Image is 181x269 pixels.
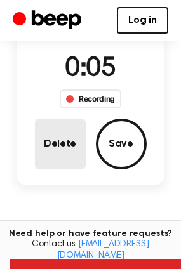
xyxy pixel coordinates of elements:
[60,89,121,108] div: Recording
[57,240,149,260] a: [EMAIL_ADDRESS][DOMAIN_NAME]
[65,56,116,82] span: 0:05
[13,8,84,33] a: Beep
[117,7,168,34] a: Log in
[35,119,86,169] button: Delete Audio Record
[8,239,173,261] span: Contact us
[96,119,147,169] button: Save Audio Record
